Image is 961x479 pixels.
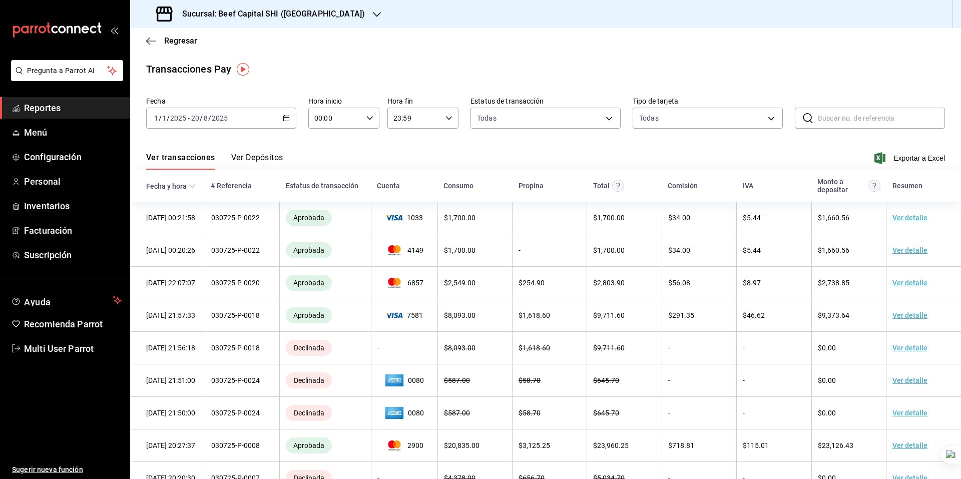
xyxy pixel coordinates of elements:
a: Ver detalle [892,409,927,417]
td: $0.00 [811,364,886,397]
span: 2900 [377,440,431,450]
td: - [662,364,736,397]
button: Ver transacciones [146,153,215,170]
span: $ 58.70 [519,376,541,384]
span: $ 20,835.00 [444,441,479,449]
td: - [513,202,587,234]
td: 030725-P-0008 [205,429,279,462]
span: $ 1,700.00 [444,214,475,222]
span: / [167,114,170,122]
span: / [159,114,162,122]
span: $ 9,373.64 [818,311,849,319]
td: 030725-P-0018 [205,332,279,364]
span: $ 718.81 [668,441,694,449]
span: $ 645.70 [593,409,619,417]
span: $ 9,711.60 [593,311,625,319]
div: Resumen [892,182,922,190]
div: Estatus de transacción [286,182,358,190]
span: $ 5.44 [743,214,761,222]
span: $ 8.97 [743,279,761,287]
span: Multi User Parrot [24,342,122,355]
div: Transacciones cobradas de manera exitosa. [286,307,332,323]
a: Ver detalle [892,214,927,222]
span: 0080 [377,405,431,421]
span: - [188,114,190,122]
svg: Este monto equivale al total pagado por el comensal antes de aplicar Comisión e IVA. [612,180,624,192]
span: Inventarios [24,199,122,213]
div: Comisión [668,182,698,190]
input: -- [154,114,159,122]
span: Aprobada [289,246,328,254]
span: Declinada [290,409,328,417]
span: $ 645.70 [593,376,619,384]
span: 6857 [377,278,431,288]
td: 030725-P-0024 [205,397,279,429]
div: Transacciones cobradas de manera exitosa. [286,242,332,258]
span: Facturación [24,224,122,237]
div: Transacciones cobradas de manera exitosa. [286,437,332,453]
button: Pregunta a Parrot AI [11,60,123,81]
td: - [662,332,736,364]
span: Pregunta a Parrot AI [27,66,108,76]
span: Aprobada [289,311,328,319]
div: Transacciones cobradas de manera exitosa. [286,275,332,291]
input: Buscar no. de referencia [818,108,945,128]
td: 030725-P-0024 [205,364,279,397]
span: Exportar a Excel [876,152,945,164]
div: Fecha y hora [146,182,187,190]
td: - [737,397,811,429]
td: [DATE] 20:27:37 [130,429,205,462]
span: 4149 [377,245,431,255]
td: - [737,332,811,364]
span: $ 1,618.60 [519,311,550,319]
span: Sugerir nueva función [12,464,122,475]
span: $ 9,711.60 [593,344,625,352]
label: Tipo de tarjeta [633,98,783,105]
td: 030725-P-0020 [205,267,279,299]
span: $ 56.08 [668,279,690,287]
td: - [371,332,437,364]
span: Fecha y hora [146,182,196,190]
div: Consumo [443,182,473,190]
a: Ver detalle [892,376,927,384]
td: $0.00 [811,397,886,429]
td: [DATE] 21:56:18 [130,332,205,364]
span: $ 587.00 [444,376,470,384]
span: $ 2,549.00 [444,279,475,287]
a: Pregunta a Parrot AI [7,73,123,83]
input: -- [203,114,208,122]
span: $ 46.62 [743,311,765,319]
label: Fecha [146,98,296,105]
h3: Sucursal: Beef Capital SHI ([GEOGRAPHIC_DATA]) [174,8,365,20]
input: -- [191,114,200,122]
span: $ 34.00 [668,246,690,254]
span: 7581 [377,311,431,319]
td: [DATE] 21:57:33 [130,299,205,332]
span: $ 34.00 [668,214,690,222]
span: $ 1,660.56 [818,246,849,254]
td: - [513,234,587,267]
div: Transacciones cobradas de manera exitosa. [286,210,332,226]
div: Todas [639,113,659,123]
td: [DATE] 21:50:00 [130,397,205,429]
span: Todas [477,113,497,123]
span: Aprobada [289,441,328,449]
span: $ 587.00 [444,409,470,417]
div: Propina [519,182,544,190]
a: Ver detalle [892,246,927,254]
span: $ 8,093.00 [444,311,475,319]
span: Declinada [290,376,328,384]
a: Ver detalle [892,441,927,449]
span: $ 1,700.00 [593,246,625,254]
span: Personal [24,175,122,188]
td: $0.00 [811,332,886,364]
span: $ 3,125.25 [519,441,550,449]
div: Transacciones declinadas por el banco emisor. No se hace ningún cargo al tarjetahabiente ni al co... [286,405,332,421]
span: $ 291.35 [668,311,694,319]
span: $ 8,093.00 [444,344,475,352]
td: [DATE] 00:20:26 [130,234,205,267]
img: Tooltip marker [237,63,249,76]
span: Suscripción [24,248,122,262]
a: Ver detalle [892,279,927,287]
input: ---- [170,114,187,122]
